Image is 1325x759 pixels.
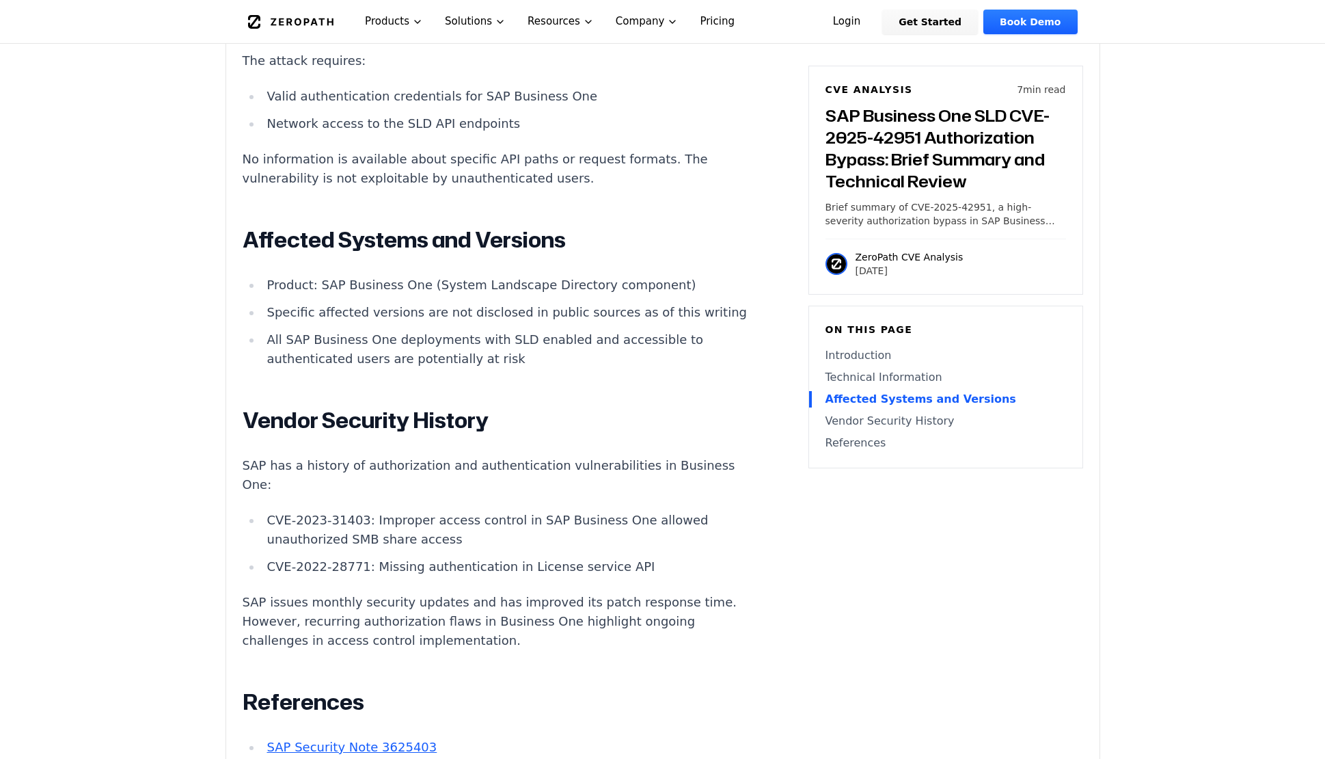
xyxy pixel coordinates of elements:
h2: Vendor Security History [243,407,751,434]
p: ZeroPath CVE Analysis [856,250,964,264]
li: CVE-2023-31403: Improper access control in SAP Business One allowed unauthorized SMB share access [262,511,751,549]
h3: SAP Business One SLD CVE-2025-42951 Authorization Bypass: Brief Summary and Technical Review [825,105,1066,192]
a: Book Demo [983,10,1077,34]
a: SAP Security Note 3625403 [267,740,437,754]
h6: CVE Analysis [825,83,913,96]
a: References [825,435,1066,451]
a: Get Started [882,10,978,34]
a: Technical Information [825,369,1066,386]
li: CVE-2022-28771: Missing authentication in License service API [262,557,751,576]
a: Login [817,10,877,34]
li: Network access to the SLD API endpoints [262,114,751,133]
li: Valid authentication credentials for SAP Business One [262,87,751,106]
p: The attack requires: [243,51,751,70]
h2: Affected Systems and Versions [243,226,751,254]
p: 7 min read [1017,83,1065,96]
p: SAP issues monthly security updates and has improved its patch response time. However, recurring ... [243,593,751,650]
p: No information is available about specific API paths or request formats. The vulnerability is not... [243,150,751,188]
h6: On this page [825,323,1066,336]
a: Introduction [825,347,1066,364]
a: Vendor Security History [825,413,1066,429]
li: Product: SAP Business One (System Landscape Directory component) [262,276,751,295]
p: Brief summary of CVE-2025-42951, a high-severity authorization bypass in SAP Business One System ... [825,200,1066,228]
li: Specific affected versions are not disclosed in public sources as of this writing [262,303,751,322]
img: ZeroPath CVE Analysis [825,253,847,275]
li: All SAP Business One deployments with SLD enabled and accessible to authenticated users are poten... [262,330,751,369]
h2: References [243,689,751,716]
p: SAP has a history of authorization and authentication vulnerabilities in Business One: [243,456,751,494]
a: Affected Systems and Versions [825,391,1066,408]
p: [DATE] [856,264,964,278]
